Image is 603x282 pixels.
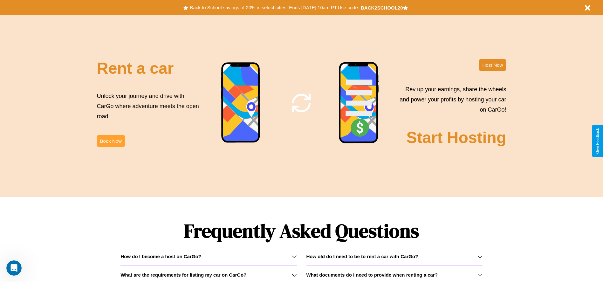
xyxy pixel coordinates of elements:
[120,254,201,259] h3: How do I become a host on CarGo?
[97,59,174,78] h2: Rent a car
[407,128,506,147] h2: Start Hosting
[120,272,246,278] h3: What are the requirements for listing my car on CarGo?
[595,128,600,154] div: Give Feedback
[306,254,418,259] h3: How old do I need to be to rent a car with CarGo?
[120,215,482,247] h1: Frequently Asked Questions
[97,91,201,122] p: Unlock your journey and drive with CarGo where adventure meets the open road!
[479,59,506,71] button: Host Now
[306,272,438,278] h3: What documents do I need to provide when renting a car?
[361,5,403,10] b: BACK2SCHOOL20
[188,3,360,12] button: Back to School savings of 20% in select cities! Ends [DATE] 10am PT.Use code:
[221,62,261,144] img: phone
[339,62,379,144] img: phone
[97,135,125,147] button: Book Now
[6,260,22,276] iframe: Intercom live chat
[396,84,506,115] p: Rev up your earnings, share the wheels and power your profits by hosting your car on CarGo!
